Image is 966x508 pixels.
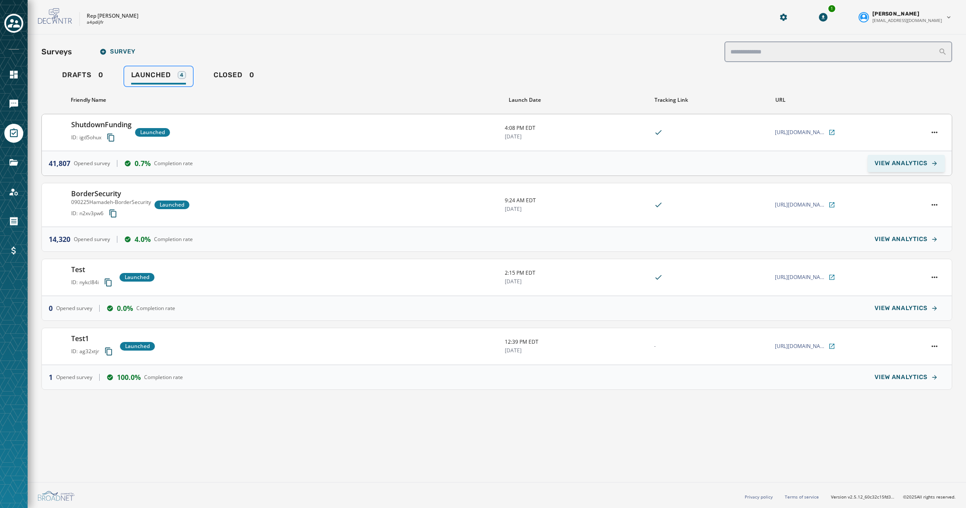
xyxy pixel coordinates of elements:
[875,374,928,381] span: VIEW ANALYTICS
[928,126,941,138] button: ShutdownFunding action menu
[101,275,116,290] button: Copy survey ID to clipboard
[903,494,956,500] span: © 2025 All rights reserved.
[505,278,647,285] span: [DATE]
[505,339,647,345] span: 12:39 PM EDT
[135,234,151,245] span: 4.0%
[56,374,92,381] span: Opened survey
[100,48,135,55] span: Survey
[71,134,78,141] span: ID:
[831,494,896,500] span: Version
[71,264,116,275] h3: Test
[4,65,23,84] a: Navigate to Home
[87,19,104,26] p: a4pdijfr
[505,270,647,276] span: 2:15 PM EDT
[775,343,827,350] span: [URL][DOMAIN_NAME][PERSON_NAME]
[928,199,941,211] button: BorderSecurity action menu
[505,133,647,140] span: [DATE]
[41,46,72,58] h2: Surveys
[776,9,791,25] button: Manage global settings
[105,206,121,221] button: Copy survey ID to clipboard
[74,236,110,243] span: Opened survey
[505,125,647,132] span: 4:08 PM EDT
[71,119,132,130] h3: ShutdownFunding
[103,130,119,145] button: Copy survey ID to clipboard
[49,303,53,314] span: 0
[872,10,919,17] span: [PERSON_NAME]
[136,305,175,312] span: Completion rate
[62,71,104,85] div: 0
[654,343,656,350] span: -
[868,300,945,317] button: VIEW ANALYTICS
[505,347,647,354] span: [DATE]
[140,129,165,136] span: Launched
[775,201,827,208] span: [URL][DOMAIN_NAME][PERSON_NAME]
[775,274,835,281] a: [URL][DOMAIN_NAME][PERSON_NAME]
[117,372,141,383] span: 100.0%
[214,71,255,85] div: 0
[4,241,23,260] a: Navigate to Billing
[160,201,184,208] span: Launched
[55,66,110,86] a: Drafts0
[71,210,78,217] span: ID:
[62,71,91,79] span: Drafts
[868,155,945,172] button: VIEW ANALYTICS
[855,7,956,27] button: User settings
[56,305,92,312] span: Opened survey
[93,43,142,60] button: Survey
[74,160,110,167] span: Opened survey
[928,271,941,283] button: Test action menu
[828,4,836,13] div: 1
[775,201,835,208] a: [URL][DOMAIN_NAME][PERSON_NAME]
[775,129,827,136] span: [URL][DOMAIN_NAME][PERSON_NAME]
[71,348,78,355] span: ID:
[79,134,101,141] span: igd5ohux
[144,374,183,381] span: Completion rate
[4,94,23,113] a: Navigate to Messaging
[7,7,293,14] body: Rich Text Area
[775,129,835,136] a: [URL][DOMAIN_NAME][PERSON_NAME]
[79,210,104,217] span: n2xv3pw6
[207,66,261,86] a: Closed0
[154,236,193,243] span: Completion rate
[154,160,193,167] span: Completion rate
[49,158,70,169] span: 41,807
[71,279,78,286] span: ID:
[214,71,242,79] span: Closed
[875,236,928,243] span: VIEW ANALYTICS
[875,160,928,167] span: VIEW ANALYTICS
[815,9,831,25] button: Download Menu
[775,97,918,103] div: URL
[785,494,819,500] a: Terms of service
[178,71,186,79] div: 4
[868,369,945,386] button: VIEW ANALYTICS
[71,188,151,199] h3: BorderSecurity
[4,124,23,143] a: Navigate to Surveys
[131,71,171,79] span: Launched
[101,344,116,359] button: Copy survey ID to clipboard
[71,97,498,103] div: Friendly Name
[505,93,544,107] button: Sort by [object Object]
[71,199,151,206] p: 090225Hamadeh-BorderSecurity
[87,13,138,19] p: Rep [PERSON_NAME]
[125,343,150,350] span: Launched
[124,66,193,86] a: Launched4
[4,153,23,172] a: Navigate to Files
[775,343,835,350] a: [URL][DOMAIN_NAME][PERSON_NAME]
[117,303,133,314] span: 0.0%
[135,158,151,169] span: 0.7%
[4,212,23,231] a: Navigate to Orders
[928,340,941,352] button: Test1 action menu
[79,279,99,286] span: nykcl84i
[505,197,647,204] span: 9:24 AM EDT
[71,333,116,344] h3: Test1
[745,494,773,500] a: Privacy policy
[868,231,945,248] button: VIEW ANALYTICS
[49,372,53,383] span: 1
[872,17,942,24] span: [EMAIL_ADDRESS][DOMAIN_NAME]
[875,305,928,312] span: VIEW ANALYTICS
[848,494,896,500] span: v2.5.12_60c32c15fd37978ea97d18c88c1d5e69e1bdb78b
[4,14,23,33] button: Toggle account select drawer
[505,206,647,213] span: [DATE]
[79,348,99,355] span: ag32xtjr
[4,182,23,201] a: Navigate to Account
